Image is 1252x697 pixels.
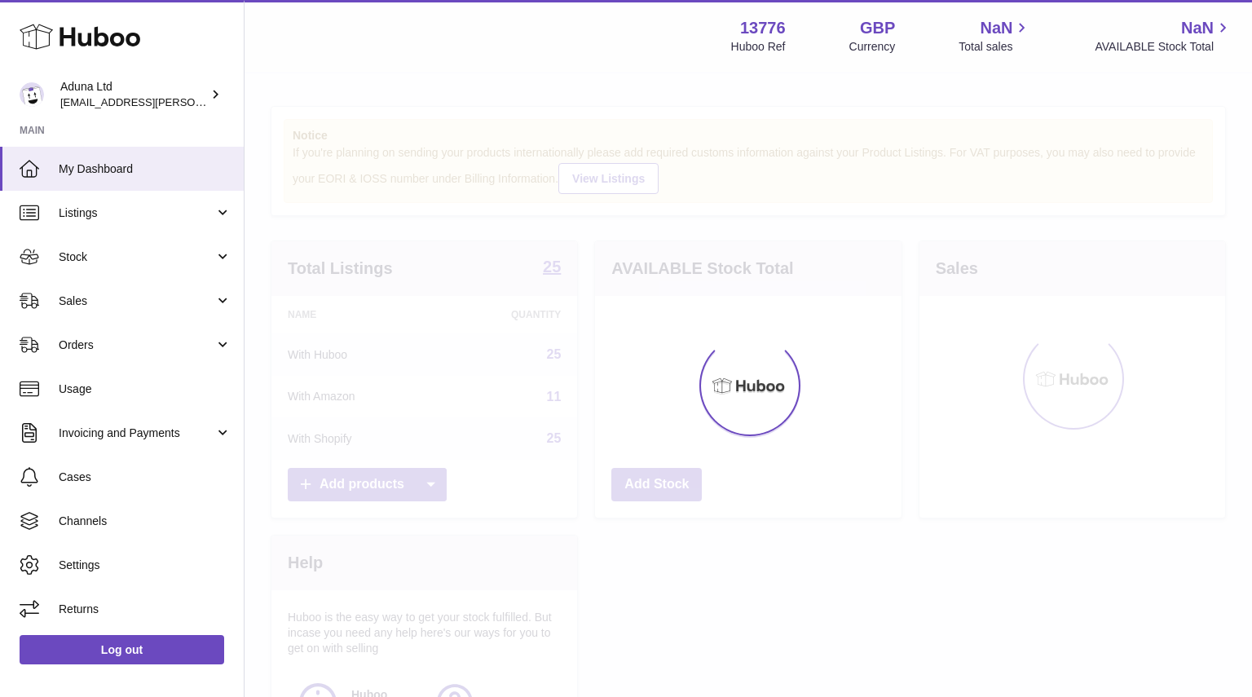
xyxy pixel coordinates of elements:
[849,39,896,55] div: Currency
[59,382,231,397] span: Usage
[1181,17,1214,39] span: NaN
[60,79,207,110] div: Aduna Ltd
[59,293,214,309] span: Sales
[860,17,895,39] strong: GBP
[1095,39,1232,55] span: AVAILABLE Stock Total
[20,82,44,107] img: deborahe.kamara@aduna.com
[59,426,214,441] span: Invoicing and Payments
[740,17,786,39] strong: 13776
[59,161,231,177] span: My Dashboard
[59,470,231,485] span: Cases
[959,39,1031,55] span: Total sales
[59,602,231,617] span: Returns
[59,205,214,221] span: Listings
[59,249,214,265] span: Stock
[59,337,214,353] span: Orders
[59,558,231,573] span: Settings
[731,39,786,55] div: Huboo Ref
[959,17,1031,55] a: NaN Total sales
[1095,17,1232,55] a: NaN AVAILABLE Stock Total
[20,635,224,664] a: Log out
[60,95,414,108] span: [EMAIL_ADDRESS][PERSON_NAME][PERSON_NAME][DOMAIN_NAME]
[59,514,231,529] span: Channels
[980,17,1012,39] span: NaN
